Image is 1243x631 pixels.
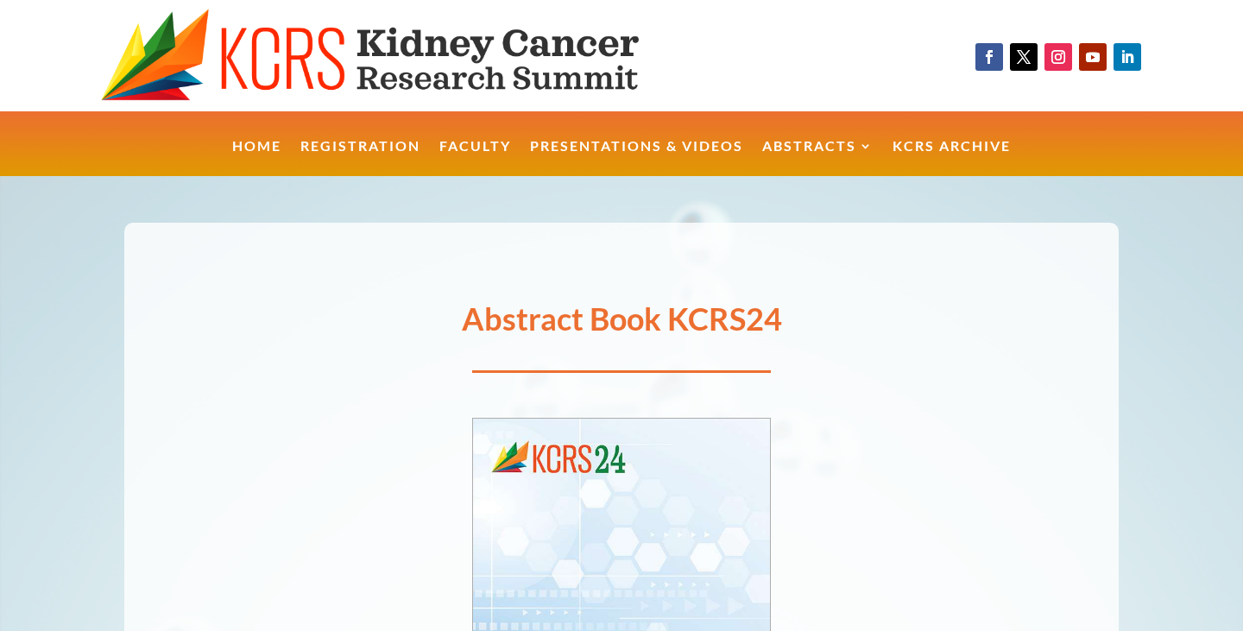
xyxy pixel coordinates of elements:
a: KCRS Archive [893,140,1011,177]
a: Follow on LinkedIn [1114,43,1141,71]
a: Presentations & Videos [530,140,743,177]
a: Follow on Instagram [1044,43,1072,71]
a: Follow on Youtube [1079,43,1107,71]
img: KCRS generic logo wide [101,9,705,103]
a: Follow on X [1010,43,1038,71]
a: Abstracts [762,140,874,177]
a: Registration [300,140,420,177]
a: Faculty [439,140,511,177]
a: Home [232,140,281,177]
a: Follow on Facebook [975,43,1003,71]
h1: Abstract Book KCRS24 [124,303,1119,343]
